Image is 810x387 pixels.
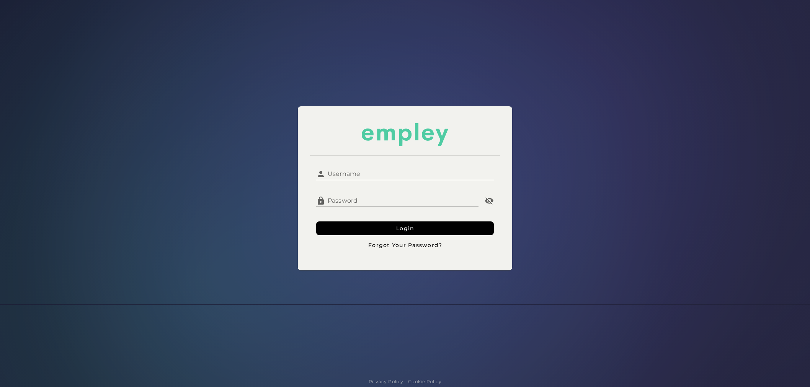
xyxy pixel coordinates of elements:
i: Password appended action [485,196,494,205]
a: Cookie Policy [408,378,441,385]
a: Privacy Policy [369,378,403,385]
span: Forgot Your Password? [368,242,443,249]
button: Login [316,221,494,235]
span: Login [396,225,415,232]
button: Forgot Your Password? [316,238,494,252]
